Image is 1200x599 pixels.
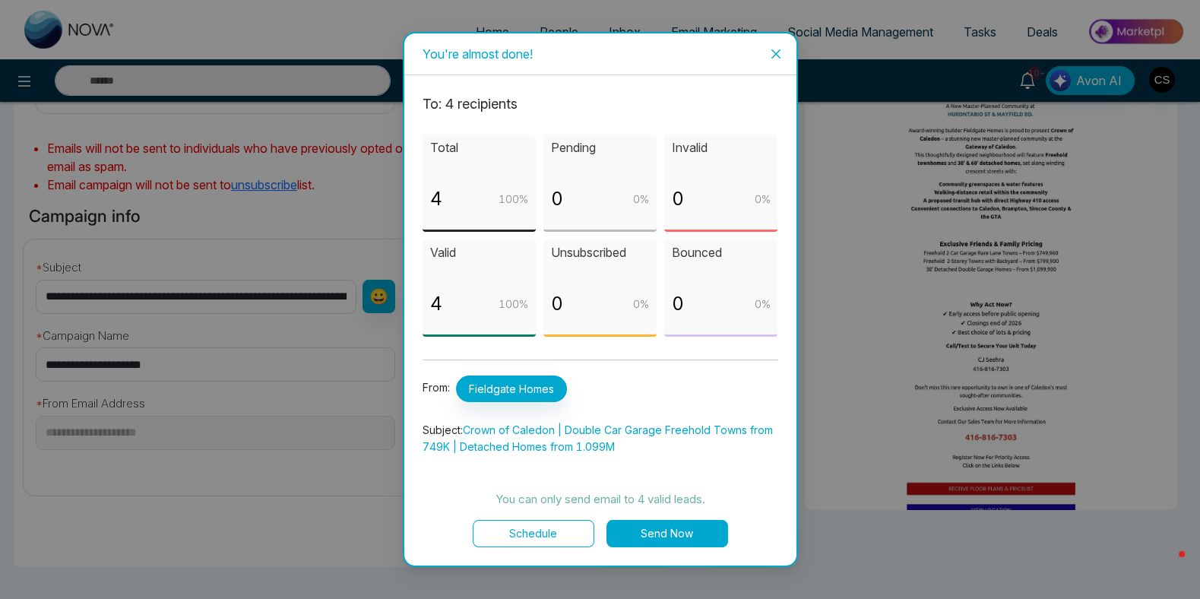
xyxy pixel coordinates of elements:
p: You can only send email to 4 valid leads. [423,490,778,509]
p: 0 % [754,296,770,312]
p: Subject: [423,422,778,455]
p: 0 % [754,191,770,208]
span: Crown of Caledon | Double Car Garage Freehold Towns from 749K | Detached Homes from 1.099M [423,423,773,453]
button: Close [755,33,796,74]
span: Fieldgate Homes [456,376,567,402]
p: 0 % [633,296,649,312]
p: Total [430,138,528,157]
p: 0 [551,185,563,214]
p: 100 % [499,191,528,208]
button: Schedule [473,520,594,547]
p: 0 [672,185,684,214]
p: 0 [672,290,684,319]
p: 4 [430,290,442,319]
iframe: Intercom live chat [1148,547,1185,584]
div: You're almost done! [423,46,778,62]
p: 0 [551,290,563,319]
p: Pending [551,138,649,157]
p: Valid [430,243,528,262]
p: To: 4 recipient s [423,93,778,115]
span: close [770,48,782,60]
p: 4 [430,185,442,214]
p: From: [423,376,778,402]
p: 0 % [633,191,649,208]
p: Invalid [672,138,770,157]
button: Send Now [606,520,728,547]
p: 100 % [499,296,528,312]
p: Unsubscribed [551,243,649,262]
p: Bounced [672,243,770,262]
